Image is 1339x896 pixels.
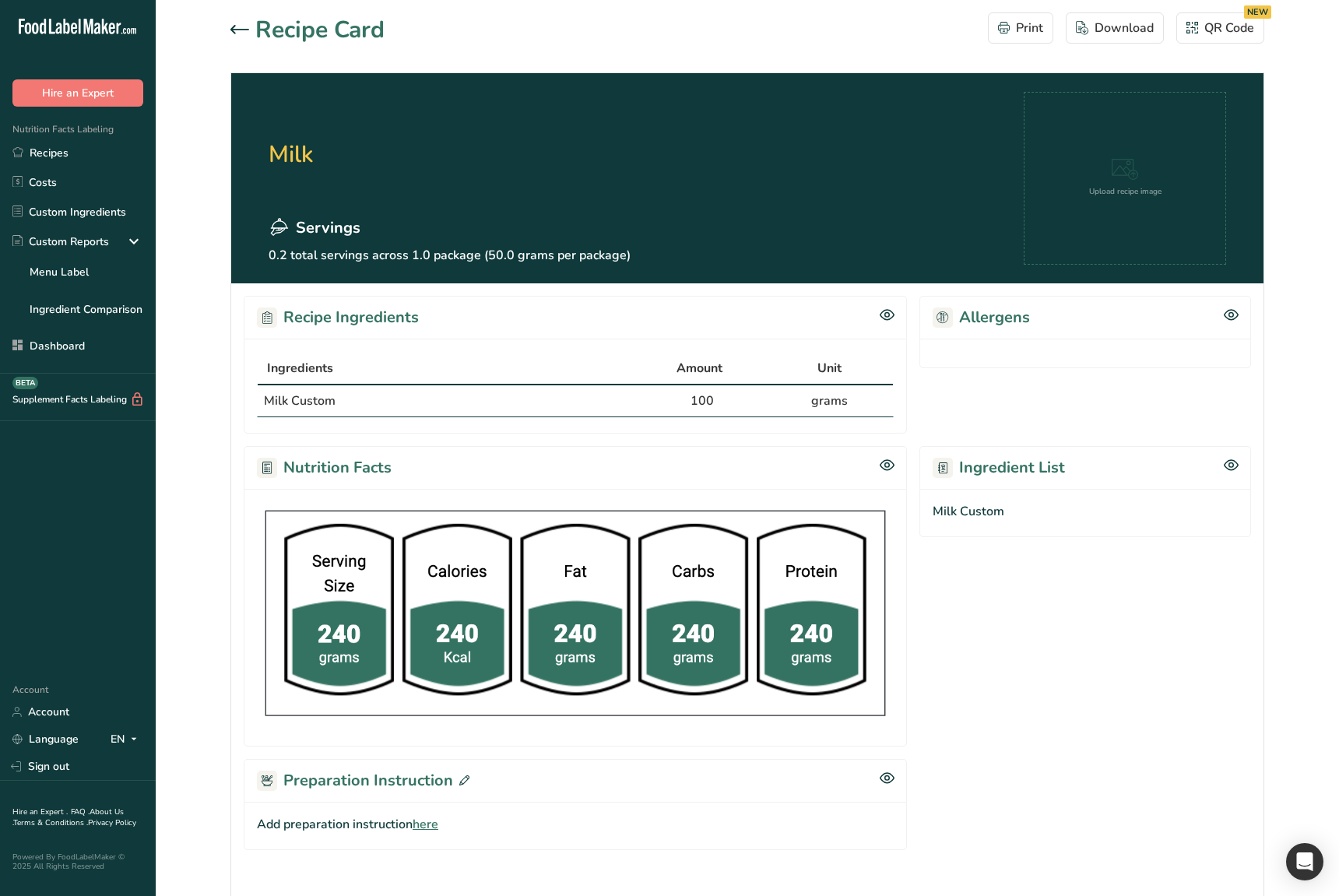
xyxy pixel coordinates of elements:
div: Upload recipe image [1089,186,1162,198]
div: Custom Reports [12,234,109,250]
span: here [413,815,438,834]
button: Print [988,12,1053,44]
a: FAQ . [71,806,90,817]
a: About Us . [12,806,124,828]
h2: Nutrition Facts [257,456,392,480]
span: Unit [817,359,842,378]
div: BETA [12,377,38,389]
img: ys5iRMAAAAGSURBVAMAEyowxmxVAV8AAAAASUVORK5CYII= [257,502,894,725]
div: EN [111,730,143,749]
button: QR Code NEW [1176,12,1264,44]
div: Milk Custom [919,489,1251,537]
a: Terms & Conditions . [13,817,88,828]
p: 0.2 total servings across 1.0 package (50.0 grams per package) [269,246,631,265]
div: QR Code [1186,19,1254,37]
a: Privacy Policy [88,817,136,828]
h2: Preparation Instruction [257,769,469,792]
td: 100 [639,385,766,416]
a: Language [12,726,79,753]
h2: Milk [269,92,631,216]
div: Powered By FoodLabelMaker © 2025 All Rights Reserved [12,852,143,871]
td: grams [766,385,893,416]
span: Ingredients [267,359,333,378]
span: Servings [296,216,360,240]
button: Download [1066,12,1164,44]
h2: Allergens [933,306,1030,329]
h2: Recipe Ingredients [257,306,419,329]
h1: Recipe Card [255,12,385,47]
button: Hire an Expert [12,79,143,107]
div: Print [998,19,1043,37]
a: Hire an Expert . [12,806,68,817]
span: Amount [677,359,722,378]
p: Add preparation instruction [257,815,894,834]
div: Open Intercom Messenger [1286,843,1323,880]
div: NEW [1244,5,1271,19]
span: Milk Custom [264,392,336,409]
div: Download [1076,19,1154,37]
h2: Ingredient List [933,456,1065,480]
